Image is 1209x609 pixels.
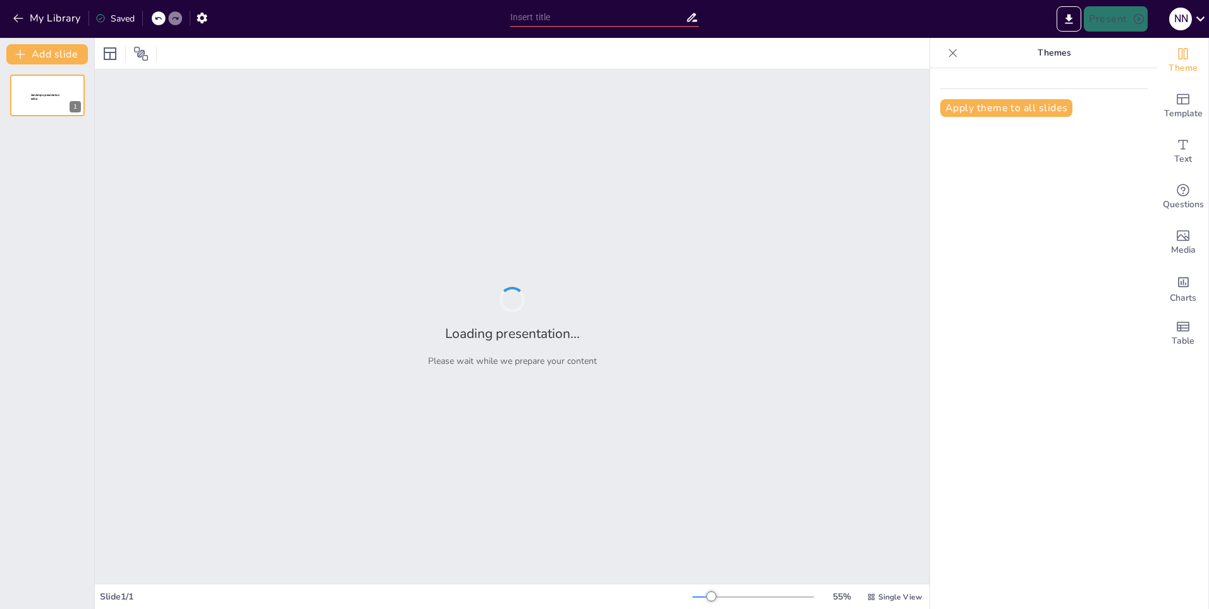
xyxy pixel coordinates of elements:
[1158,311,1208,356] div: Add a table
[1174,152,1192,166] span: Text
[1169,6,1192,32] button: N N
[1057,6,1081,32] button: Export to PowerPoint
[100,591,692,603] div: Slide 1 / 1
[940,99,1072,117] button: Apply theme to all slides
[1084,6,1147,32] button: Present
[10,75,85,116] div: 1
[95,13,135,25] div: Saved
[1170,291,1196,305] span: Charts
[1171,243,1196,257] span: Media
[510,8,686,27] input: Insert title
[1158,174,1208,220] div: Get real-time input from your audience
[6,44,88,64] button: Add slide
[9,8,86,28] button: My Library
[445,325,580,342] h2: Loading presentation...
[1169,61,1198,75] span: Theme
[1169,8,1192,30] div: N N
[1172,334,1194,348] span: Table
[1158,38,1208,83] div: Change the overall theme
[1158,83,1208,129] div: Add ready made slides
[1158,220,1208,265] div: Add images, graphics, shapes or video
[133,46,149,61] span: Position
[428,355,597,367] p: Please wait while we prepare your content
[878,592,922,602] span: Single View
[31,93,59,100] span: Sendsteps presentation editor
[1158,129,1208,174] div: Add text boxes
[963,38,1145,68] p: Themes
[1158,265,1208,311] div: Add charts and graphs
[100,44,120,64] div: Layout
[1164,107,1203,121] span: Template
[826,591,857,603] div: 55 %
[70,101,81,112] div: 1
[1163,198,1204,212] span: Questions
